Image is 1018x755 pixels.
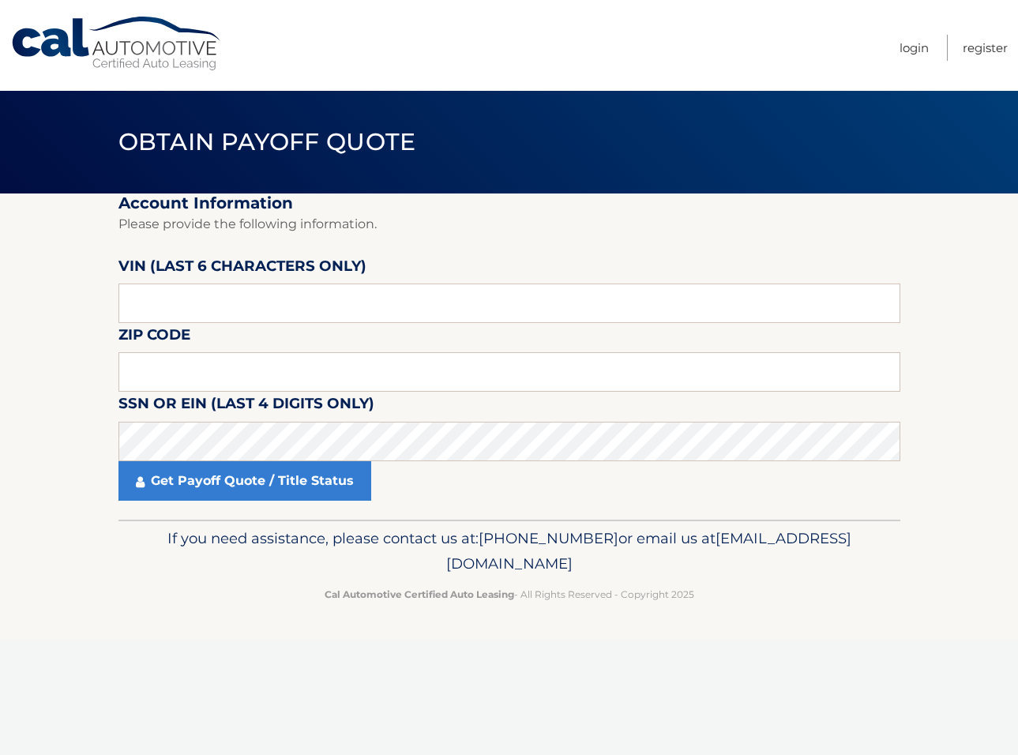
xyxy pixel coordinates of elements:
[118,461,371,501] a: Get Payoff Quote / Title Status
[118,193,900,213] h2: Account Information
[129,526,890,577] p: If you need assistance, please contact us at: or email us at
[129,586,890,603] p: - All Rights Reserved - Copyright 2025
[325,588,514,600] strong: Cal Automotive Certified Auto Leasing
[118,213,900,235] p: Please provide the following information.
[118,254,366,284] label: VIN (last 6 characters only)
[900,35,929,61] a: Login
[479,529,618,547] span: [PHONE_NUMBER]
[118,392,374,421] label: SSN or EIN (last 4 digits only)
[963,35,1008,61] a: Register
[118,323,190,352] label: Zip Code
[10,16,224,72] a: Cal Automotive
[118,127,416,156] span: Obtain Payoff Quote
